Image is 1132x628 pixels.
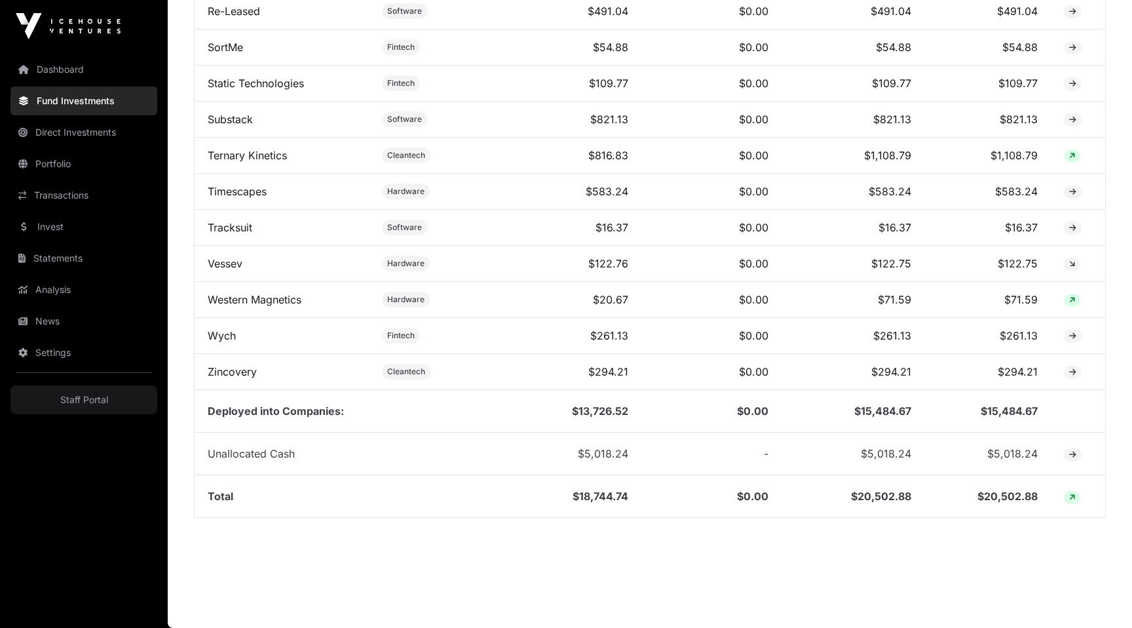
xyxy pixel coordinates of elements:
[208,5,260,18] a: Re-Leased
[491,354,641,390] td: $294.21
[491,318,641,354] td: $261.13
[208,447,295,460] span: Unallocated Cash
[10,338,157,367] a: Settings
[387,186,424,197] span: Hardware
[782,66,925,102] td: $109.77
[578,447,628,460] span: $5,018.24
[1066,565,1132,628] iframe: Chat Widget
[387,150,425,161] span: Cleantech
[924,66,1051,102] td: $109.77
[387,330,415,341] span: Fintech
[208,149,287,162] a: Ternary Kinetics
[387,258,424,269] span: Hardware
[924,102,1051,138] td: $821.13
[387,114,422,125] span: Software
[641,354,782,390] td: $0.00
[10,244,157,273] a: Statements
[924,174,1051,210] td: $583.24
[491,102,641,138] td: $821.13
[491,246,641,282] td: $122.76
[924,390,1051,433] td: $15,484.67
[782,210,925,246] td: $16.37
[10,275,157,304] a: Analysis
[10,55,157,84] a: Dashboard
[10,385,157,414] a: Staff Portal
[387,366,425,377] span: Cleantech
[782,174,925,210] td: $583.24
[387,78,415,88] span: Fintech
[208,185,267,198] a: Timescapes
[208,329,236,342] a: Wych
[195,475,491,518] td: Total
[782,138,925,174] td: $1,108.79
[491,475,641,518] td: $18,744.74
[208,365,257,378] a: Zincovery
[924,282,1051,318] td: $71.59
[491,390,641,433] td: $13,726.52
[764,447,768,460] span: -
[924,475,1051,518] td: $20,502.88
[387,6,422,16] span: Software
[987,447,1038,460] span: $5,018.24
[208,293,301,306] a: Western Magnetics
[861,447,911,460] span: $5,018.24
[208,221,252,234] a: Tracksuit
[782,318,925,354] td: $261.13
[491,210,641,246] td: $16.37
[782,246,925,282] td: $122.75
[641,66,782,102] td: $0.00
[208,113,253,126] a: Substack
[10,212,157,241] a: Invest
[10,307,157,336] a: News
[491,282,641,318] td: $20.67
[387,222,422,233] span: Software
[641,390,782,433] td: $0.00
[195,390,491,433] td: Deployed into Companies:
[641,210,782,246] td: $0.00
[782,390,925,433] td: $15,484.67
[387,42,415,52] span: Fintech
[491,138,641,174] td: $816.83
[641,318,782,354] td: $0.00
[208,77,304,90] a: Static Technologies
[641,246,782,282] td: $0.00
[924,138,1051,174] td: $1,108.79
[782,475,925,518] td: $20,502.88
[782,282,925,318] td: $71.59
[924,246,1051,282] td: $122.75
[782,29,925,66] td: $54.88
[782,102,925,138] td: $821.13
[924,29,1051,66] td: $54.88
[924,354,1051,390] td: $294.21
[491,174,641,210] td: $583.24
[208,257,242,270] a: Vessev
[491,66,641,102] td: $109.77
[782,354,925,390] td: $294.21
[641,282,782,318] td: $0.00
[641,174,782,210] td: $0.00
[16,13,121,39] img: Icehouse Ventures Logo
[10,87,157,115] a: Fund Investments
[641,102,782,138] td: $0.00
[924,318,1051,354] td: $261.13
[641,29,782,66] td: $0.00
[387,294,424,305] span: Hardware
[10,149,157,178] a: Portfolio
[641,475,782,518] td: $0.00
[208,41,243,54] a: SortMe
[924,210,1051,246] td: $16.37
[491,29,641,66] td: $54.88
[10,118,157,147] a: Direct Investments
[10,181,157,210] a: Transactions
[641,138,782,174] td: $0.00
